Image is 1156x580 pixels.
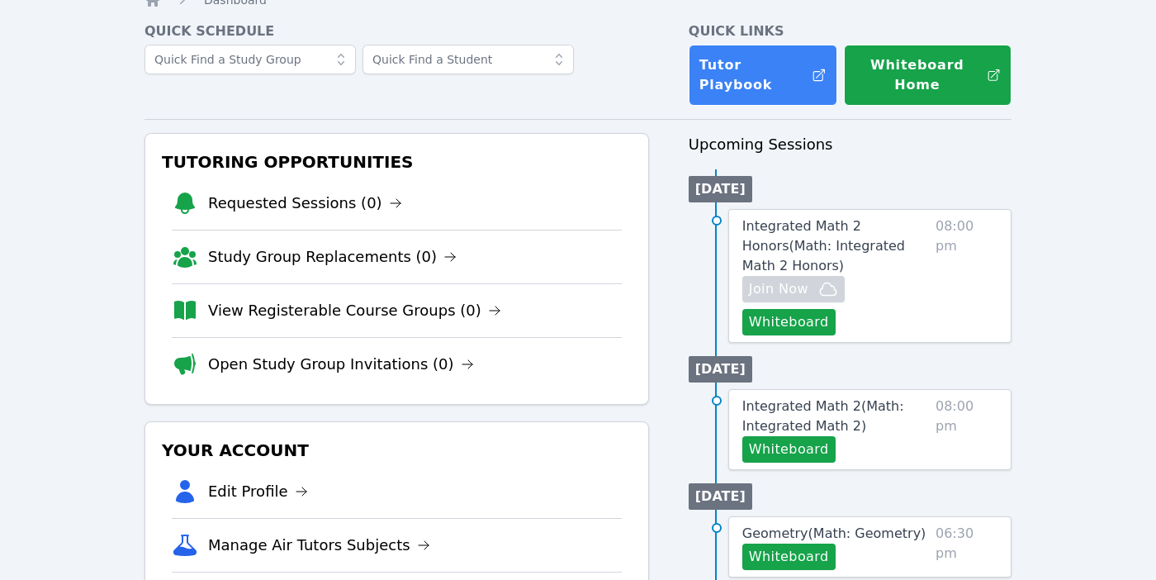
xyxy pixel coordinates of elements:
li: [DATE] [689,356,752,383]
span: 08:00 pm [936,397,997,463]
a: Edit Profile [208,480,308,503]
button: Whiteboard [742,436,836,463]
span: Integrated Math 2 Honors ( Math: Integrated Math 2 Honors ) [742,218,905,273]
button: Whiteboard Home [844,45,1011,106]
a: Tutor Playbook [689,45,837,106]
span: Integrated Math 2 ( Math: Integrated Math 2 ) [742,398,904,434]
li: [DATE] [689,483,752,510]
a: Requested Sessions (0) [208,192,402,215]
span: 06:30 pm [936,524,997,570]
span: Geometry ( Math: Geometry ) [742,525,926,541]
a: Integrated Math 2 Honors(Math: Integrated Math 2 Honors) [742,216,929,276]
span: Join Now [749,279,808,299]
a: Integrated Math 2(Math: Integrated Math 2) [742,397,929,436]
a: View Registerable Course Groups (0) [208,299,501,322]
button: Whiteboard [742,544,836,570]
span: 08:00 pm [936,216,997,335]
button: Join Now [742,276,845,302]
h3: Tutoring Opportunities [159,147,635,177]
h3: Upcoming Sessions [689,133,1011,156]
h4: Quick Links [689,21,1011,41]
a: Manage Air Tutors Subjects [208,534,430,557]
a: Geometry(Math: Geometry) [742,524,926,544]
a: Open Study Group Invitations (0) [208,353,474,376]
h4: Quick Schedule [144,21,649,41]
li: [DATE] [689,176,752,202]
a: Study Group Replacements (0) [208,245,457,269]
input: Quick Find a Student [362,45,574,74]
button: Whiteboard [742,309,836,335]
input: Quick Find a Study Group [144,45,356,74]
h3: Your Account [159,435,635,465]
